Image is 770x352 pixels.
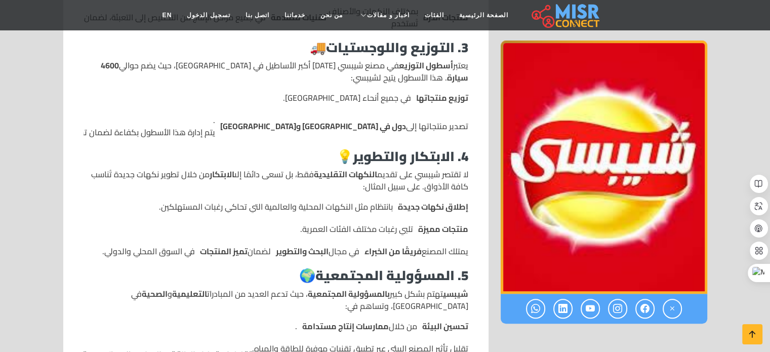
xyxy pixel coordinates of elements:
strong: 4600 سيارة [101,58,468,85]
strong: الابتكار [210,167,234,182]
a: من نحن [313,6,350,25]
li: يمتلك المصنع في مجال لضمان في السوق المحلي والدولي. [84,245,468,257]
a: الصفحة الرئيسية [452,6,516,25]
strong: البحث والتطوير [276,245,329,257]
strong: دول في [GEOGRAPHIC_DATA] و[GEOGRAPHIC_DATA] [220,120,406,132]
a: تسجيل الدخول [179,6,237,25]
strong: بالمسؤولية المجتمعية [308,286,390,301]
strong: توزيع منتجاتها [416,92,468,104]
li: بانتظام مثل النكهات المحلية والعالمية التي تحاكي رغبات المستهلكين. [84,201,468,213]
li: في جميع أنحاء [GEOGRAPHIC_DATA]. [84,92,468,104]
a: EN [155,6,180,25]
strong: 5. المسؤولية المجتمعية [315,263,468,288]
strong: التعليمية [172,286,207,301]
a: اخبار و مقالات [350,6,417,25]
h3: 💡 [84,148,468,164]
strong: أسطول التوزيع [399,58,453,73]
h3: 🌍 [84,267,468,283]
a: اتصل بنا [238,6,277,25]
li: تصدير منتجاتها إلى . يتم إدارة هذا الأسطول بكفاءة لضمان تسليم المنتجات في الوقت المحدد وتلبية الط... [84,114,468,138]
strong: 4. الابتكار والتطوير [353,144,468,169]
a: الفئات [417,6,452,25]
strong: إطلاق نكهات جديدة [398,201,468,213]
strong: منتجات مميزة [418,223,468,235]
p: يعتبر في مصنع شيبسي [DATE] أكبر الأساطيل في [GEOGRAPHIC_DATA]، حيث يضم حوالي . هذا الأسطول يتيح ل... [84,59,468,84]
strong: ممارسات إنتاج مستدامة [302,320,389,332]
strong: شيبسي [443,286,468,301]
p: لا تقتصر شيبسي على تقديم فقط، بل تسعى دائمًا إلى من خلال تطوير نكهات جديدة تُناسب كافة الأذواق. ع... [84,168,468,192]
span: اخبار و مقالات [367,11,410,20]
img: شركة شيبسي [501,41,707,294]
strong: تحسين البيئة [422,320,468,332]
strong: تميز المنتجات [200,245,248,257]
a: خدماتنا [277,6,313,25]
strong: الصحية [142,286,168,301]
strong: 3. التوزيع واللوجستيات [326,35,468,60]
div: 1 / 1 [501,41,707,294]
strong: النکهات التقليدية [314,167,377,182]
p: تهتم بشكل كبير ، حيث تدعم العديد من المبادرات و في [GEOGRAPHIC_DATA]، وتساهم في: [84,288,468,312]
h3: 🚚 [84,40,468,55]
li: من خلال . [84,320,468,332]
img: main.misr_connect [532,3,599,28]
li: تلبي رغبات مختلف الفئات العمرية. [84,223,468,235]
strong: فريقًا من الخبراء [364,245,422,257]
